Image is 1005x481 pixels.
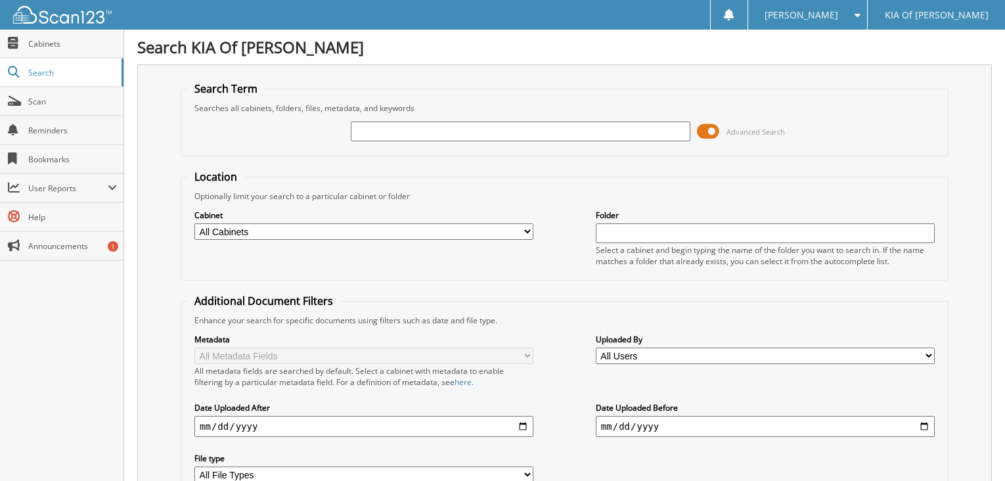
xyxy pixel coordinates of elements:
[108,241,118,252] div: 1
[596,244,935,267] div: Select a cabinet and begin typing the name of the folder you want to search in. If the name match...
[28,240,117,252] span: Announcements
[194,334,533,345] label: Metadata
[194,402,533,413] label: Date Uploaded After
[194,453,533,464] label: File type
[726,127,785,137] span: Advanced Search
[28,154,117,165] span: Bookmarks
[28,38,117,49] span: Cabinets
[885,11,989,19] span: KIA Of [PERSON_NAME]
[188,170,244,184] legend: Location
[455,377,472,388] a: here
[765,11,838,19] span: [PERSON_NAME]
[194,416,533,437] input: start
[188,315,941,326] div: Enhance your search for specific documents using filters such as date and file type.
[188,103,941,114] div: Searches all cabinets, folders, files, metadata, and keywords
[28,183,108,194] span: User Reports
[188,294,340,308] legend: Additional Document Filters
[28,125,117,136] span: Reminders
[137,36,992,58] h1: Search KIA Of [PERSON_NAME]
[13,6,112,24] img: scan123-logo-white.svg
[596,416,935,437] input: end
[194,365,533,388] div: All metadata fields are searched by default. Select a cabinet with metadata to enable filtering b...
[596,210,935,221] label: Folder
[28,96,117,107] span: Scan
[194,210,533,221] label: Cabinet
[596,334,935,345] label: Uploaded By
[188,191,941,202] div: Optionally limit your search to a particular cabinet or folder
[28,212,117,223] span: Help
[28,67,115,78] span: Search
[188,81,264,96] legend: Search Term
[596,402,935,413] label: Date Uploaded Before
